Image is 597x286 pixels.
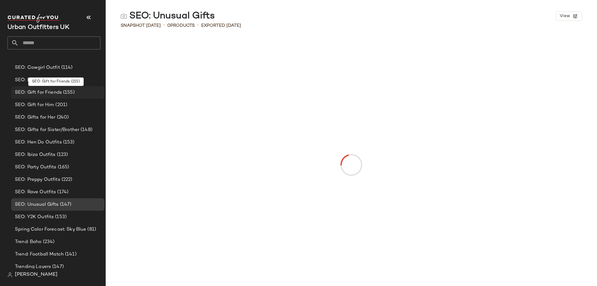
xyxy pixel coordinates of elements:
[51,263,64,270] span: (147)
[64,251,76,258] span: (141)
[69,77,82,84] span: (186)
[7,14,60,23] img: cfy_white_logo.C9jOOHJF.svg
[86,226,96,233] span: (81)
[15,271,58,279] span: [PERSON_NAME]
[62,139,75,146] span: (153)
[15,89,62,96] span: SEO: Gift for Friends
[15,251,64,258] span: Trend: Football Match
[15,201,59,208] span: SEO: Unusual Gifts
[15,263,51,270] span: Trending Layers
[42,238,55,246] span: (234)
[56,151,68,158] span: (123)
[15,164,57,171] span: SEO: Party Outfits
[559,14,570,19] span: View
[15,139,62,146] span: SEO: Hen Do Outfits
[57,164,69,171] span: (165)
[556,12,582,21] button: View
[121,22,161,29] span: Snapshot [DATE]
[60,176,72,183] span: (222)
[121,13,127,19] img: svg%3e
[59,201,72,208] span: (147)
[56,189,68,196] span: (174)
[56,114,69,121] span: (240)
[54,213,67,221] span: (153)
[60,64,73,71] span: (114)
[15,126,79,134] span: SEO: Gifts for Sister/Brother
[163,22,165,29] span: •
[15,101,54,109] span: SEO: Gift for Him
[197,22,199,29] span: •
[79,126,92,134] span: (148)
[167,23,170,28] span: 0
[54,101,67,109] span: (201)
[15,189,56,196] span: SEO: Rave Outfits
[15,64,60,71] span: SEO: Cowgirl Outfit
[15,226,86,233] span: Spring Color Forecast: Sky Blue
[201,22,241,29] p: Exported [DATE]
[15,238,42,246] span: Trend: Boho
[15,176,60,183] span: SEO: Preppy Outfits
[7,24,69,31] span: Current Company Name
[15,151,56,158] span: SEO: Ibiza Outfits
[15,114,56,121] span: SEO: Gifts for Her
[7,272,12,277] img: svg%3e
[15,213,54,221] span: SEO: Y2K Outfits
[15,77,69,84] span: SEO: Date Night Outfits
[62,89,75,96] span: (155)
[121,10,215,22] div: SEO: Unusual Gifts
[167,22,195,29] div: Products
